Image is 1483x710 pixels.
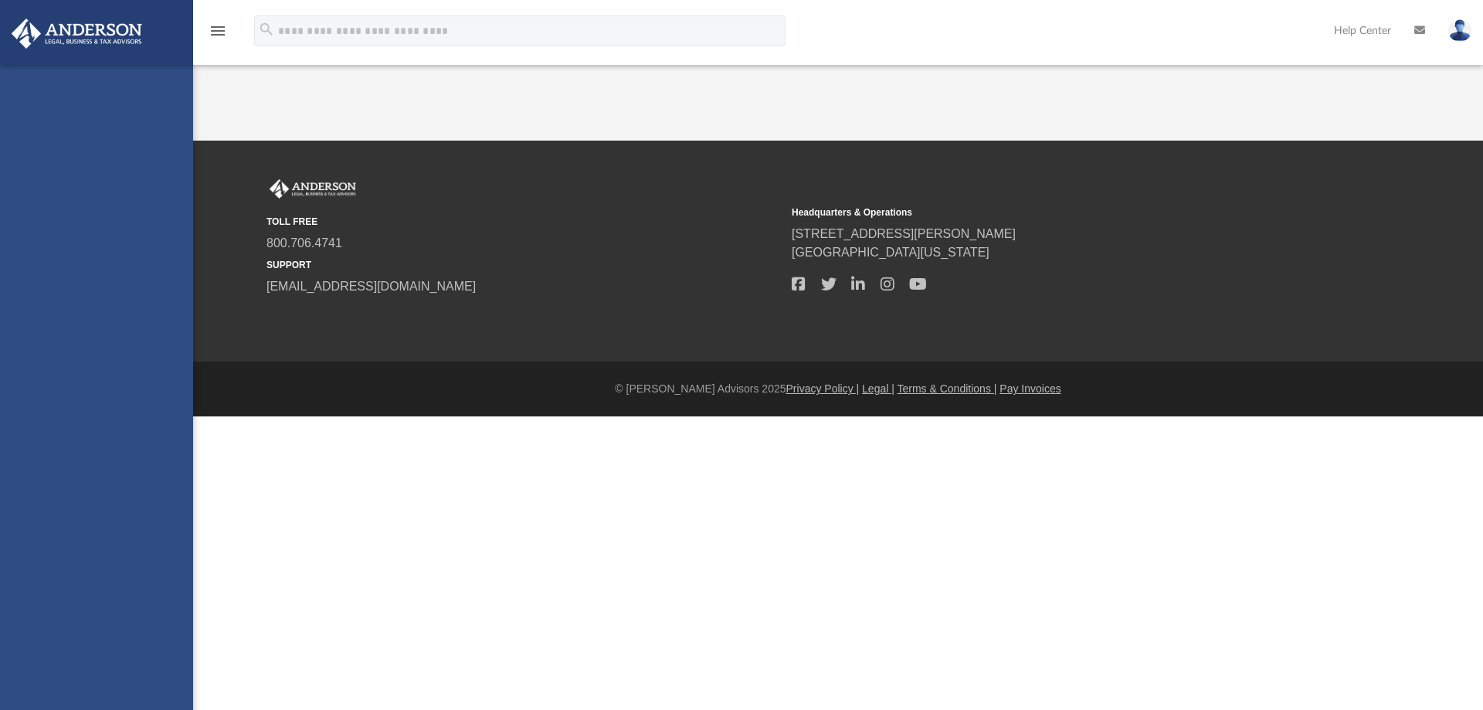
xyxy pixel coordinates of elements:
a: Pay Invoices [999,382,1060,395]
small: Headquarters & Operations [792,206,1306,219]
a: [STREET_ADDRESS][PERSON_NAME] [792,227,1016,240]
small: SUPPORT [266,258,781,272]
a: Terms & Conditions | [898,382,997,395]
a: 800.706.4741 [266,236,342,250]
img: Anderson Advisors Platinum Portal [266,179,359,199]
a: menu [209,29,227,40]
i: menu [209,22,227,40]
i: search [258,21,275,38]
img: User Pic [1448,19,1471,42]
a: [GEOGRAPHIC_DATA][US_STATE] [792,246,989,259]
a: [EMAIL_ADDRESS][DOMAIN_NAME] [266,280,476,293]
small: TOLL FREE [266,215,781,229]
div: © [PERSON_NAME] Advisors 2025 [193,381,1483,397]
a: Privacy Policy | [786,382,860,395]
a: Legal | [862,382,894,395]
img: Anderson Advisors Platinum Portal [7,19,147,49]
